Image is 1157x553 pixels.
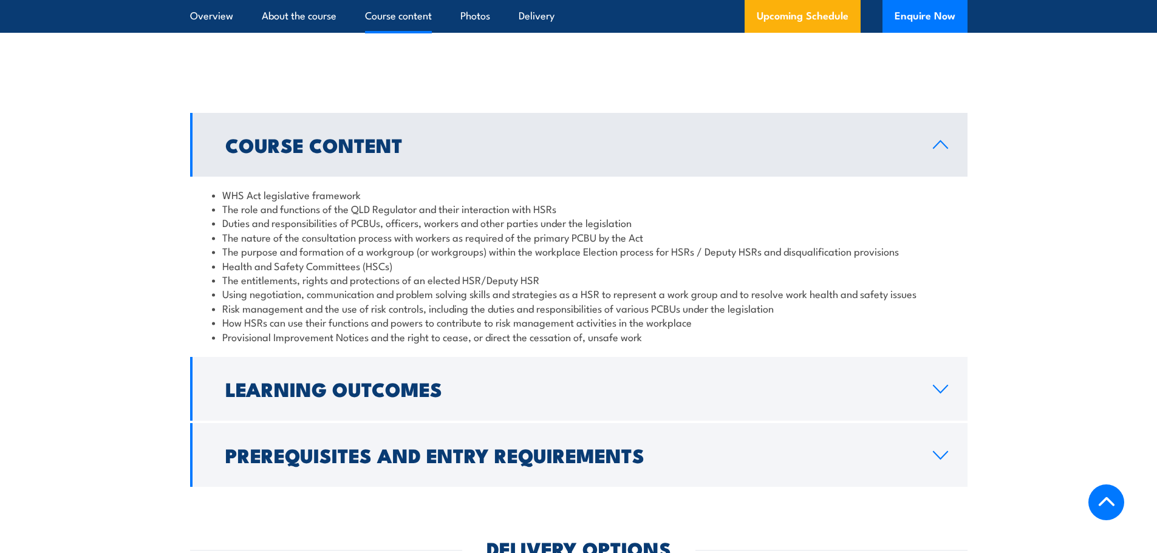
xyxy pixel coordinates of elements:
[225,446,913,463] h2: Prerequisites and Entry Requirements
[225,380,913,397] h2: Learning Outcomes
[225,136,913,153] h2: Course Content
[212,315,946,329] li: How HSRs can use their functions and powers to contribute to risk management activities in the wo...
[190,357,968,421] a: Learning Outcomes
[212,188,946,202] li: WHS Act legislative framework
[212,230,946,244] li: The nature of the consultation process with workers as required of the primary PCBU by the Act
[212,287,946,300] li: Using negotiation, communication and problem solving skills and strategies as a HSR to represent ...
[212,215,946,229] li: Duties and responsibilities of PCBUs, officers, workers and other parties under the legislation
[212,273,946,287] li: The entitlements, rights and protections of an elected HSR/Deputy HSR
[212,244,946,258] li: The purpose and formation of a workgroup (or workgroups) within the workplace Election process fo...
[212,301,946,315] li: Risk management and the use of risk controls, including the duties and responsibilities of variou...
[212,330,946,344] li: Provisional Improvement Notices and the right to cease, or direct the cessation of, unsafe work
[212,202,946,215] li: The role and functions of the QLD Regulator and their interaction with HSRs
[212,259,946,273] li: Health and Safety Committees (HSCs)
[190,113,968,177] a: Course Content
[190,423,968,487] a: Prerequisites and Entry Requirements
